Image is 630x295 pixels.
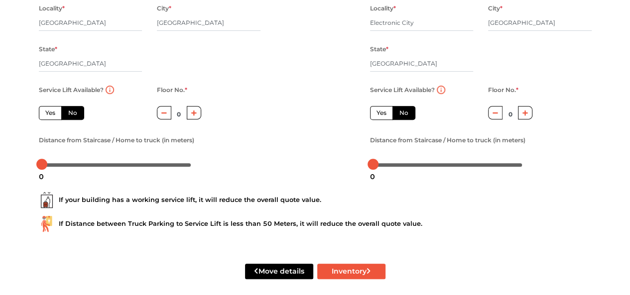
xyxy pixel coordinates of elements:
label: Floor No. [488,84,518,97]
button: Move details [245,264,313,279]
label: State [370,43,388,56]
button: Inventory [317,264,385,279]
label: Locality [370,2,396,15]
label: City [488,2,503,15]
label: State [39,43,57,56]
label: City [157,2,171,15]
label: Yes [370,106,393,120]
label: Distance from Staircase / Home to truck (in meters) [370,134,525,147]
div: 0 [35,168,48,185]
img: ... [39,216,55,232]
label: Yes [39,106,62,120]
div: If Distance between Truck Parking to Service Lift is less than 50 Meters, it will reduce the over... [39,216,592,232]
img: ... [39,192,55,208]
div: 0 [366,168,379,185]
label: Service Lift Available? [39,84,104,97]
label: No [392,106,415,120]
label: No [61,106,84,120]
label: Service Lift Available? [370,84,435,97]
label: Distance from Staircase / Home to truck (in meters) [39,134,194,147]
div: If your building has a working service lift, it will reduce the overall quote value. [39,192,592,208]
label: Floor No. [157,84,187,97]
label: Locality [39,2,65,15]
